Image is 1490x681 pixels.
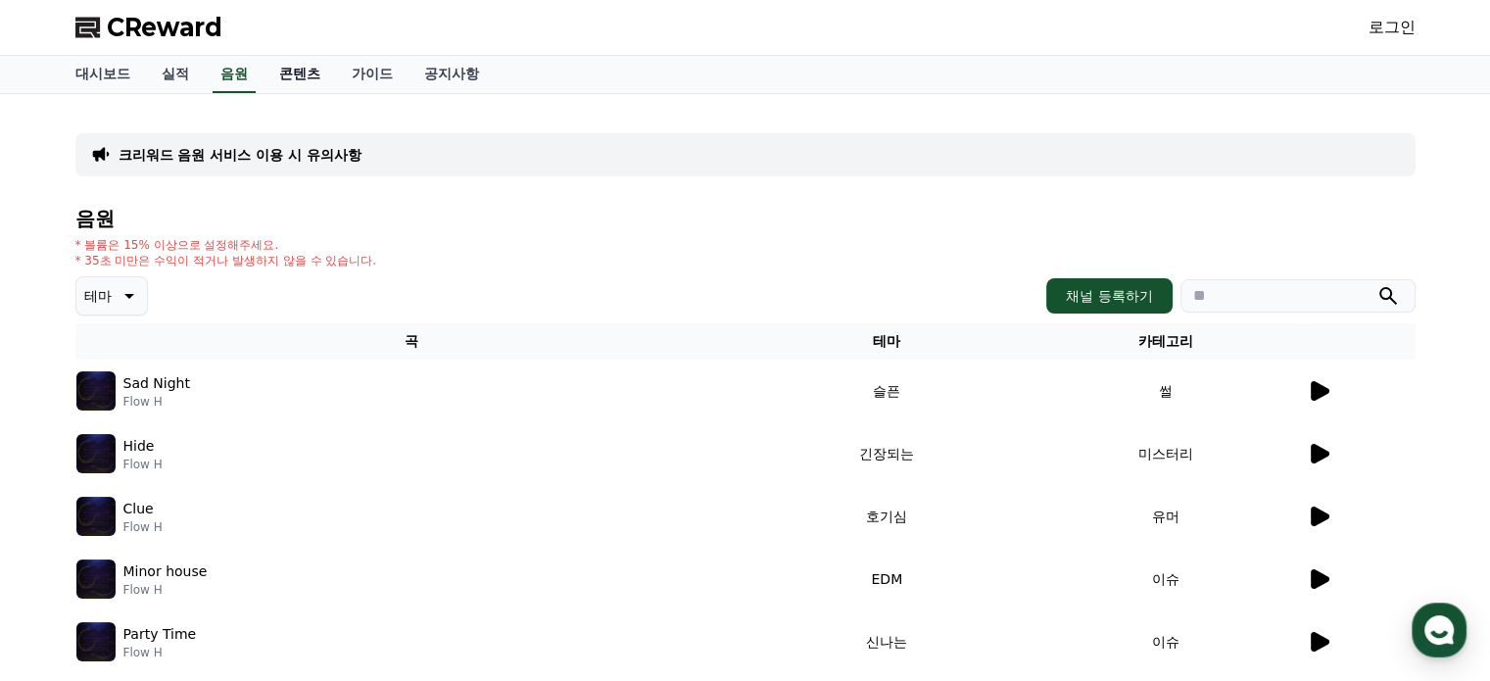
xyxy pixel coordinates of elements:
[76,434,116,473] img: music
[1027,422,1306,485] td: 미스터리
[747,610,1027,673] td: 신나는
[76,371,116,411] img: music
[1046,278,1172,314] button: 채널 등록하기
[1027,548,1306,610] td: 이슈
[303,548,326,563] span: 설정
[1369,16,1416,39] a: 로그인
[123,394,190,410] p: Flow H
[1027,323,1306,360] th: 카테고리
[123,373,190,394] p: Sad Night
[6,518,129,567] a: 홈
[75,12,222,43] a: CReward
[76,497,116,536] img: music
[60,56,146,93] a: 대시보드
[123,624,197,645] p: Party Time
[76,622,116,661] img: music
[747,323,1027,360] th: 테마
[129,518,253,567] a: 대화
[1027,485,1306,548] td: 유머
[1027,360,1306,422] td: 썰
[62,548,73,563] span: 홈
[123,499,154,519] p: Clue
[336,56,409,93] a: 가이드
[123,561,208,582] p: Minor house
[107,12,222,43] span: CReward
[409,56,495,93] a: 공지사항
[146,56,205,93] a: 실적
[75,208,1416,229] h4: 음원
[123,645,197,660] p: Flow H
[123,457,163,472] p: Flow H
[123,582,208,598] p: Flow H
[747,360,1027,422] td: 슬픈
[75,253,377,268] p: * 35초 미만은 수익이 적거나 발생하지 않을 수 있습니다.
[747,422,1027,485] td: 긴장되는
[179,549,203,564] span: 대화
[84,282,112,310] p: 테마
[119,145,361,165] a: 크리워드 음원 서비스 이용 시 유의사항
[264,56,336,93] a: 콘텐츠
[213,56,256,93] a: 음원
[747,548,1027,610] td: EDM
[123,519,163,535] p: Flow H
[253,518,376,567] a: 설정
[75,237,377,253] p: * 볼륨은 15% 이상으로 설정해주세요.
[76,559,116,599] img: music
[1027,610,1306,673] td: 이슈
[123,436,155,457] p: Hide
[75,276,148,316] button: 테마
[747,485,1027,548] td: 호기심
[75,323,747,360] th: 곡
